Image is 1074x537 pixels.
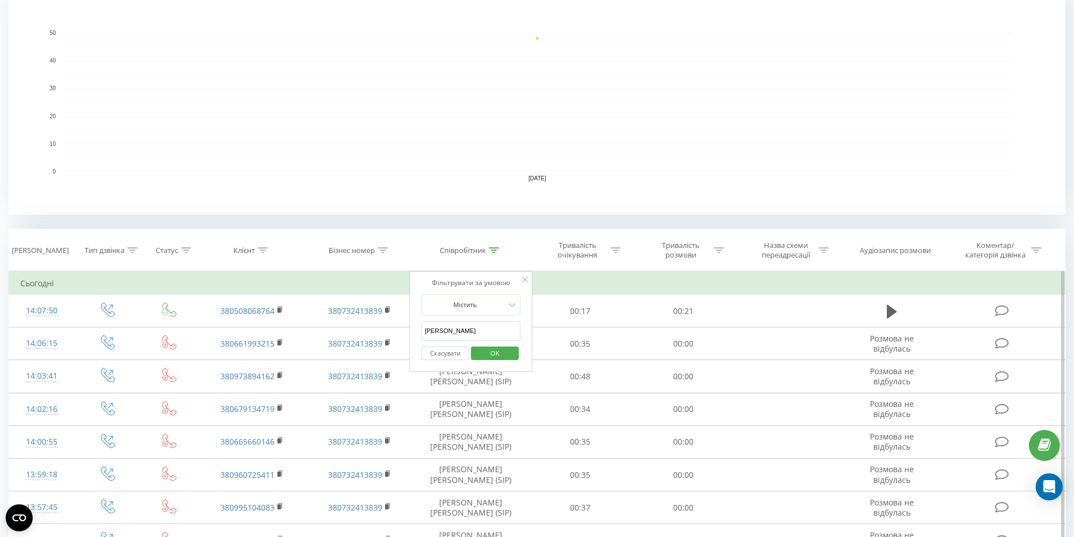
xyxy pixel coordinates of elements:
[413,491,529,524] td: [PERSON_NAME] [PERSON_NAME] (SIP)
[20,398,64,420] div: 14:02:16
[870,464,914,485] span: Розмова не відбулась
[220,403,275,414] a: 380679134719
[220,305,275,316] a: 380508068764
[440,246,486,255] div: Співробітник
[52,168,56,175] text: 0
[471,347,519,361] button: OK
[220,371,275,381] a: 380973894162
[85,246,125,255] div: Тип дзвінка
[328,502,382,513] a: 380732413839
[220,502,275,513] a: 380995104083
[50,113,56,119] text: 20
[20,332,64,354] div: 14:06:15
[20,496,64,518] div: 13:57:45
[528,175,546,181] text: [DATE]
[479,344,511,362] span: OK
[529,360,632,393] td: 00:48
[413,459,529,491] td: [PERSON_NAME] [PERSON_NAME] (SIP)
[547,241,608,260] div: Тривалість очікування
[860,246,931,255] div: Аудіозапис розмови
[50,86,56,92] text: 30
[421,347,469,361] button: Скасувати
[20,365,64,387] div: 14:03:41
[220,338,275,349] a: 380661993215
[632,459,735,491] td: 00:00
[632,295,735,327] td: 00:21
[870,497,914,518] span: Розмова не відбулась
[870,366,914,387] span: Розмова не відбулась
[632,491,735,524] td: 00:00
[529,425,632,458] td: 00:35
[651,241,711,260] div: Тривалість розмови
[9,272,1066,295] td: Сьогодні
[529,393,632,425] td: 00:34
[50,141,56,147] text: 10
[220,436,275,447] a: 380665660146
[529,459,632,491] td: 00:35
[328,371,382,381] a: 380732413839
[870,333,914,354] span: Розмова не відбулась
[870,398,914,419] span: Розмова не відбулась
[328,305,382,316] a: 380732413839
[421,321,520,341] input: Введіть значення
[870,431,914,452] span: Розмова не відбулась
[421,277,520,289] div: Фільтрувати за умовою
[755,241,816,260] div: Назва схеми переадресації
[12,246,69,255] div: [PERSON_NAME]
[329,246,375,255] div: Бізнес номер
[6,504,33,531] button: Open CMP widget
[529,295,632,327] td: 00:17
[328,403,382,414] a: 380732413839
[413,425,529,458] td: [PERSON_NAME] [PERSON_NAME] (SIP)
[233,246,255,255] div: Клієнт
[50,30,56,36] text: 50
[220,469,275,480] a: 380960725411
[328,436,382,447] a: 380732413839
[50,57,56,64] text: 40
[1036,473,1063,500] div: Open Intercom Messenger
[20,464,64,486] div: 13:59:18
[632,425,735,458] td: 00:00
[413,360,529,393] td: [PERSON_NAME] [PERSON_NAME] (SIP)
[20,300,64,322] div: 14:07:50
[632,327,735,360] td: 00:00
[156,246,178,255] div: Статус
[328,338,382,349] a: 380732413839
[962,241,1028,260] div: Коментар/категорія дзвінка
[413,393,529,425] td: [PERSON_NAME] [PERSON_NAME] (SIP)
[529,491,632,524] td: 00:37
[20,431,64,453] div: 14:00:55
[632,393,735,425] td: 00:00
[529,327,632,360] td: 00:35
[632,360,735,393] td: 00:00
[328,469,382,480] a: 380732413839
